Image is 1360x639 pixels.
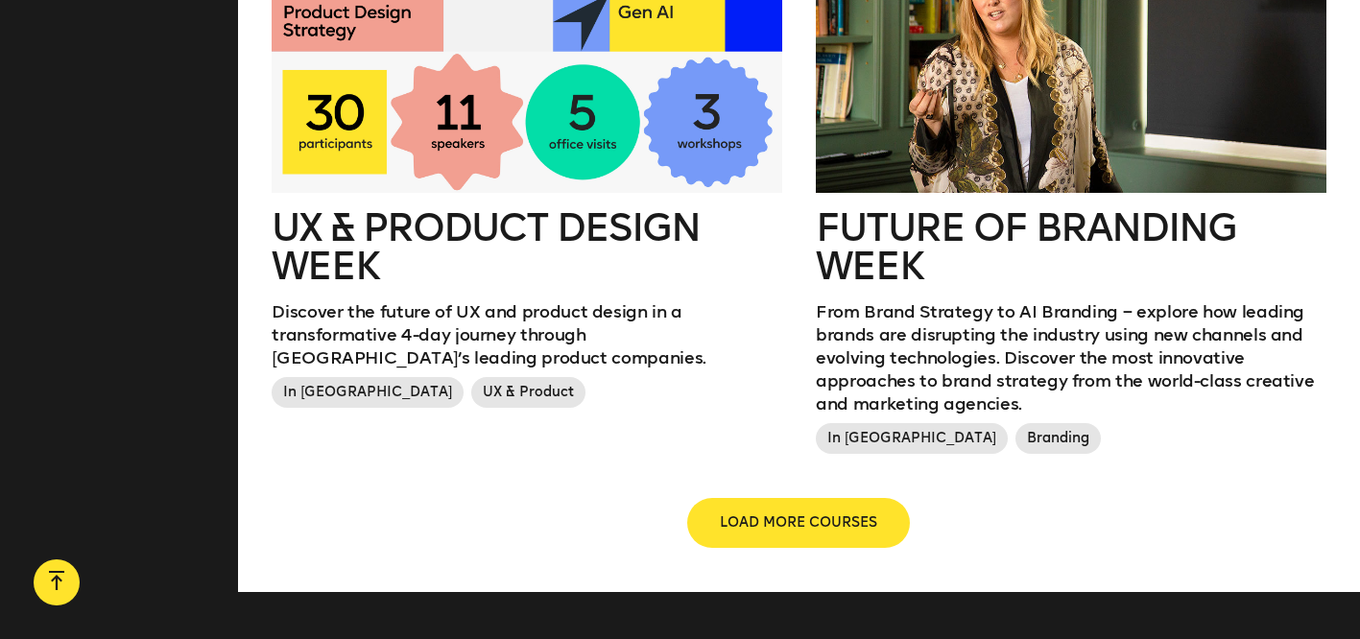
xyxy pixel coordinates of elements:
span: LOAD MORE COURSES [720,513,877,532]
h2: Future of branding week [816,208,1325,285]
p: Discover the future of UX and product design in a transformative 4-day journey through [GEOGRAPHI... [272,300,781,369]
span: In [GEOGRAPHIC_DATA] [816,423,1008,454]
span: In [GEOGRAPHIC_DATA] [272,377,464,408]
h2: UX & Product Design Week [272,208,781,285]
button: LOAD MORE COURSES [689,500,908,546]
span: Branding [1015,423,1101,454]
span: UX & Product [471,377,585,408]
p: From Brand Strategy to AI Branding – explore how leading brands are disrupting the industry using... [816,300,1325,415]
